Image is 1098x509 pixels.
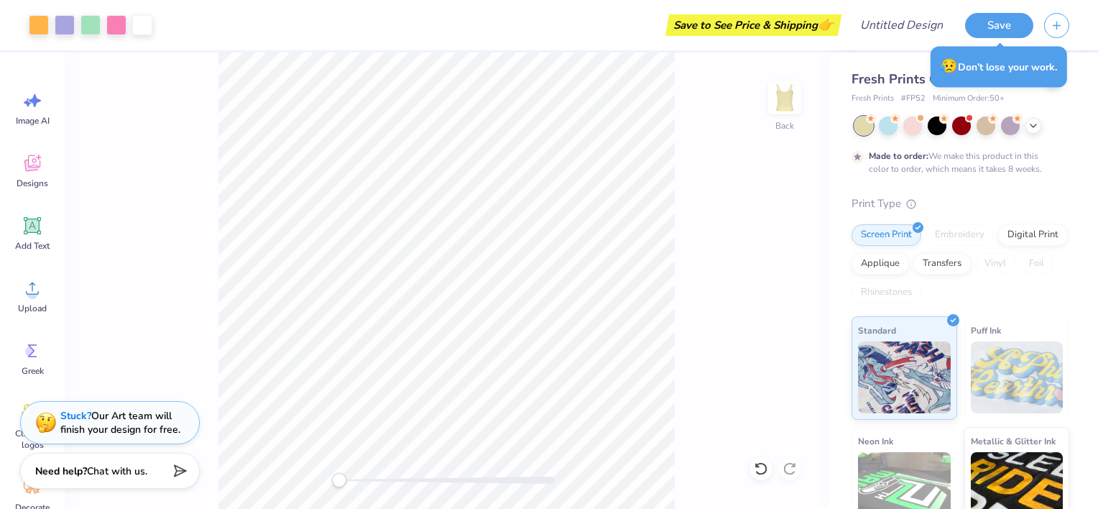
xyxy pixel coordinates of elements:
[669,14,838,36] div: Save to See Price & Shipping
[852,224,921,246] div: Screen Print
[926,224,994,246] div: Embroidery
[913,253,971,275] div: Transfers
[998,224,1068,246] div: Digital Print
[971,434,1056,449] span: Metallic & Glitter Ink
[87,464,147,478] span: Chat with us.
[60,409,91,423] strong: Stuck?
[975,253,1015,275] div: Vinyl
[971,323,1001,338] span: Puff Ink
[869,150,928,162] strong: Made to order:
[60,409,180,436] div: Our Art team will finish your design for free.
[858,341,951,413] img: Standard
[22,365,44,377] span: Greek
[941,57,958,75] span: 😥
[35,464,87,478] strong: Need help?
[9,428,56,451] span: Clipart & logos
[858,323,896,338] span: Standard
[852,70,1038,88] span: Fresh Prints Cali Camisole Top
[332,473,346,487] div: Accessibility label
[18,303,47,314] span: Upload
[933,93,1005,105] span: Minimum Order: 50 +
[852,93,894,105] span: Fresh Prints
[17,178,48,189] span: Designs
[858,434,893,449] span: Neon Ink
[869,150,1046,175] div: We make this product in this color to order, which means it takes 8 weeks.
[965,13,1033,38] button: Save
[1020,253,1053,275] div: Foil
[901,93,926,105] span: # FP52
[849,11,954,40] input: Untitled Design
[971,341,1064,413] img: Puff Ink
[775,119,794,132] div: Back
[770,83,799,112] img: Back
[15,240,50,252] span: Add Text
[16,115,50,127] span: Image AI
[931,46,1067,87] div: Don’t lose your work.
[852,196,1069,212] div: Print Type
[852,282,921,303] div: Rhinestones
[852,253,909,275] div: Applique
[818,16,834,33] span: 👉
